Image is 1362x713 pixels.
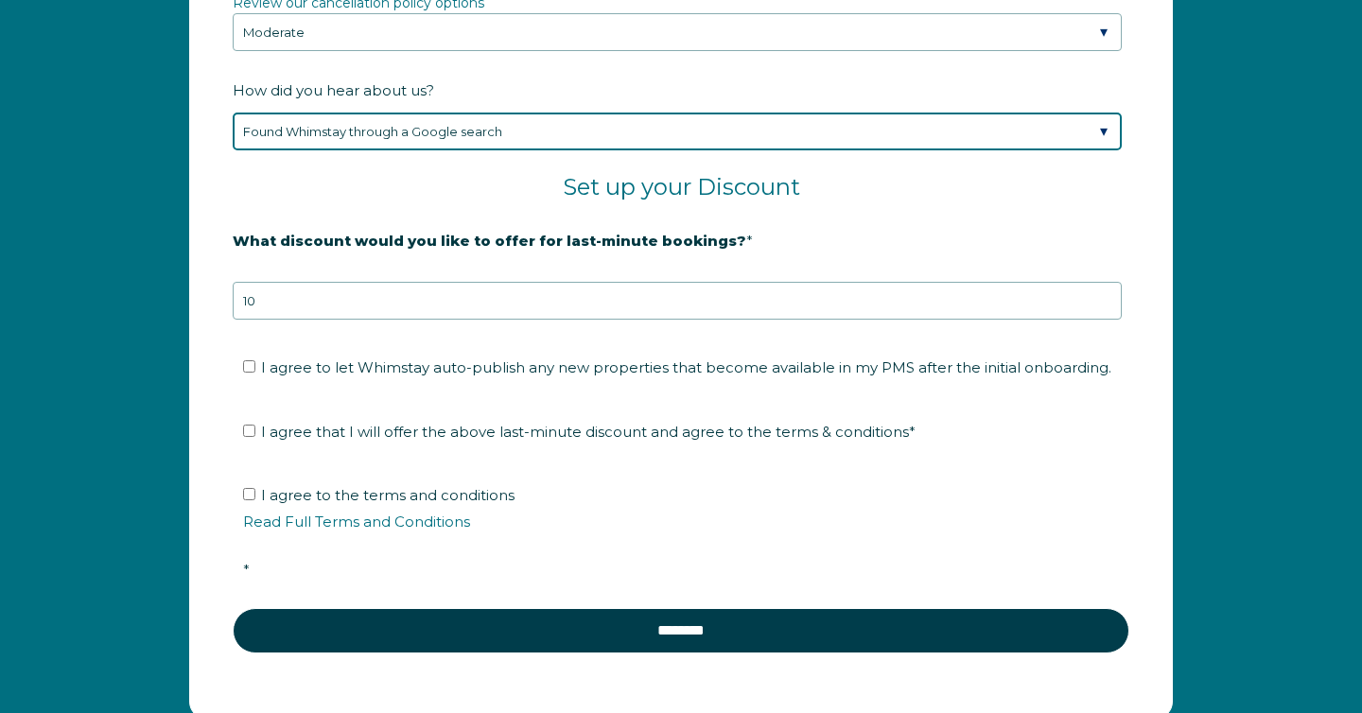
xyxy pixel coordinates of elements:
[261,358,1111,376] span: I agree to let Whimstay auto-publish any new properties that become available in my PMS after the...
[243,486,1132,579] span: I agree to the terms and conditions
[243,425,255,437] input: I agree that I will offer the above last-minute discount and agree to the terms & conditions*
[243,513,470,530] a: Read Full Terms and Conditions
[243,488,255,500] input: I agree to the terms and conditionsRead Full Terms and Conditions*
[233,76,434,105] span: How did you hear about us?
[233,263,529,280] strong: 20% is recommended, minimum of 10%
[243,360,255,373] input: I agree to let Whimstay auto-publish any new properties that become available in my PMS after the...
[233,232,746,250] strong: What discount would you like to offer for last-minute bookings?
[261,423,916,441] span: I agree that I will offer the above last-minute discount and agree to the terms & conditions
[563,173,800,200] span: Set up your Discount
